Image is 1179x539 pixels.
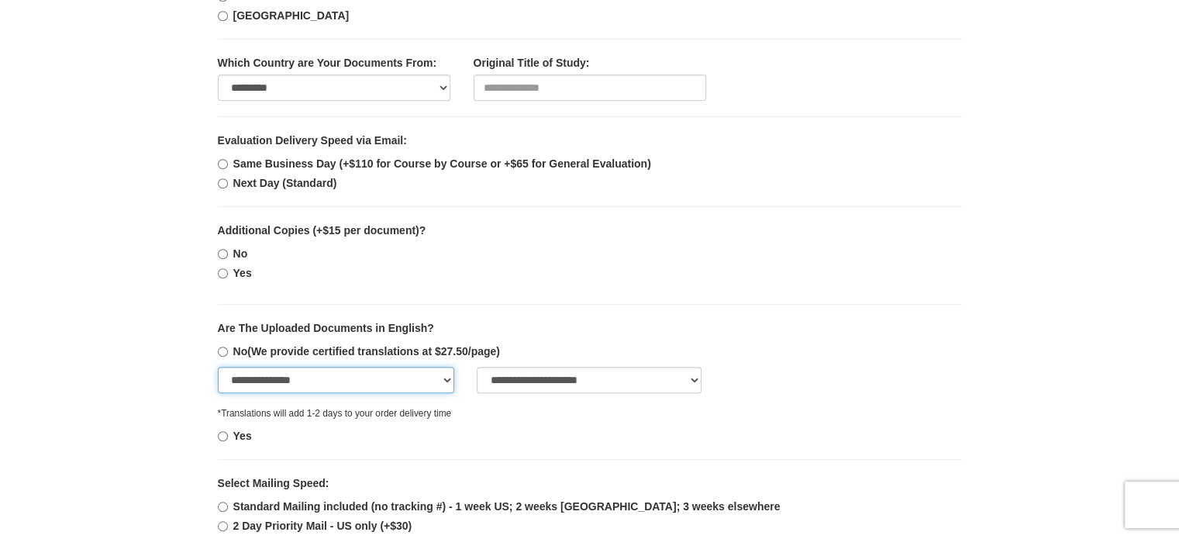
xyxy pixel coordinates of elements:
b: Are The Uploaded Documents in English? [218,322,434,334]
input: Yes [218,431,228,441]
b: Yes [233,267,252,279]
input: Standard Mailing included (no tracking #) - 1 week US; 2 weeks [GEOGRAPHIC_DATA]; 3 weeks elsewhere [218,502,228,512]
span: (We provide certified translations at $27.50/page) [247,345,500,358]
b: Next Day (Standard) [233,177,337,189]
input: No(We provide certified translations at $27.50/page) [218,347,228,357]
input: Same Business Day (+$110 for Course by Course or +$65 for General Evaluation) [218,159,228,169]
input: No [218,249,228,259]
b: [GEOGRAPHIC_DATA] [233,9,350,22]
b: Same Business Day (+$110 for Course by Course or +$65 for General Evaluation) [233,157,651,170]
b: 2 Day Priority Mail - US only (+$30) [233,520,412,532]
b: Additional Copies (+$15 per document)? [218,224,426,237]
b: Standard Mailing included (no tracking #) - 1 week US; 2 weeks [GEOGRAPHIC_DATA]; 3 weeks elsewhere [233,500,781,513]
label: Which Country are Your Documents From: [218,55,437,71]
input: 2 Day Priority Mail - US only (+$30) [218,521,228,531]
b: Yes [233,430,252,442]
b: No [233,247,248,260]
label: Original Title of Study: [474,55,590,71]
b: No [233,345,500,358]
input: Next Day (Standard) [218,178,228,188]
input: Yes [218,268,228,278]
small: *Translations will add 1-2 days to your order delivery time [218,408,452,419]
b: Evaluation Delivery Speed via Email: [218,134,407,147]
b: Select Mailing Speed: [218,477,329,489]
input: [GEOGRAPHIC_DATA] [218,11,228,21]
